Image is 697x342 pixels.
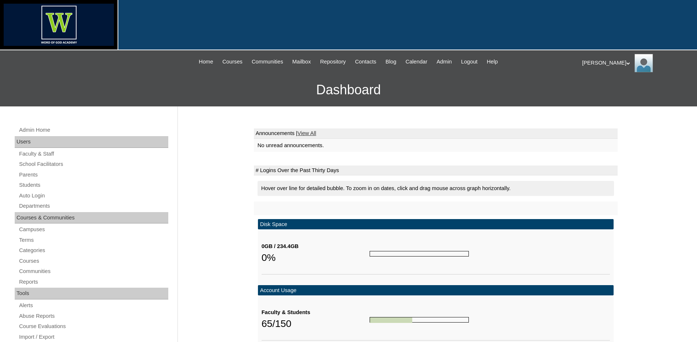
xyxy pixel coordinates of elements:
[4,73,693,106] h3: Dashboard
[289,58,315,66] a: Mailbox
[15,136,168,148] div: Users
[582,54,690,72] div: [PERSON_NAME]
[355,58,376,66] span: Contacts
[382,58,400,66] a: Blog
[262,309,370,316] div: Faculty & Students
[262,250,370,265] div: 0%
[316,58,349,66] a: Repository
[18,256,168,266] a: Courses
[199,58,213,66] span: Home
[487,58,498,66] span: Help
[252,58,283,66] span: Communities
[15,212,168,224] div: Courses & Communities
[385,58,396,66] span: Blog
[258,285,614,296] td: Account Usage
[18,301,168,310] a: Alerts
[254,139,618,152] td: No unread announcements.
[457,58,481,66] a: Logout
[18,332,168,342] a: Import / Export
[219,58,246,66] a: Courses
[18,160,168,169] a: School Facilitators
[18,170,168,179] a: Parents
[15,288,168,299] div: Tools
[222,58,242,66] span: Courses
[18,322,168,331] a: Course Evaluations
[254,165,618,176] td: # Logins Over the Past Thirty Days
[4,4,114,46] img: logo-white.png
[18,149,168,159] a: Faculty & Staff
[258,219,614,230] td: Disk Space
[406,58,427,66] span: Calendar
[461,58,478,66] span: Logout
[320,58,346,66] span: Repository
[18,312,168,321] a: Abuse Reports
[18,225,168,234] a: Campuses
[258,181,614,196] div: Hover over line for detailed bubble. To zoom in on dates, click and drag mouse across graph horiz...
[297,130,316,136] a: View All
[292,58,311,66] span: Mailbox
[436,58,452,66] span: Admin
[433,58,456,66] a: Admin
[18,267,168,276] a: Communities
[635,54,653,72] img: George / Distance Learning Online Staff
[262,243,370,250] div: 0GB / 234.4GB
[18,201,168,211] a: Departments
[483,58,502,66] a: Help
[248,58,287,66] a: Communities
[18,277,168,287] a: Reports
[18,236,168,245] a: Terms
[262,316,370,331] div: 65/150
[351,58,380,66] a: Contacts
[18,191,168,200] a: Auto Login
[18,181,168,190] a: Students
[18,246,168,255] a: Categories
[402,58,431,66] a: Calendar
[254,128,618,139] td: Announcements |
[195,58,217,66] a: Home
[18,125,168,135] a: Admin Home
